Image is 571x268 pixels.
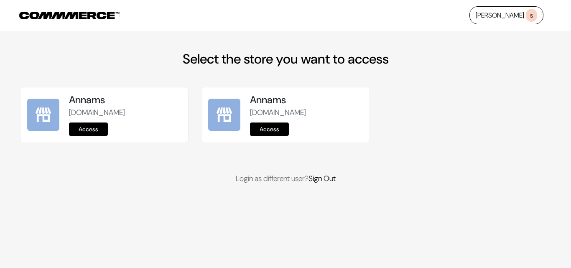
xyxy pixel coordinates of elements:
[469,6,543,24] a: [PERSON_NAME]s
[250,107,362,118] p: [DOMAIN_NAME]
[69,123,108,136] a: Access
[250,94,362,106] h5: Annams
[20,173,551,184] p: Login as different user?
[20,51,551,67] h2: Select the store you want to access
[19,12,120,19] img: COMMMERCE
[526,9,537,22] span: s
[308,174,336,184] a: Sign Out
[69,94,181,106] h5: Annams
[250,123,289,136] a: Access
[27,99,59,131] img: Annams
[69,107,181,118] p: [DOMAIN_NAME]
[208,99,240,131] img: Annams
